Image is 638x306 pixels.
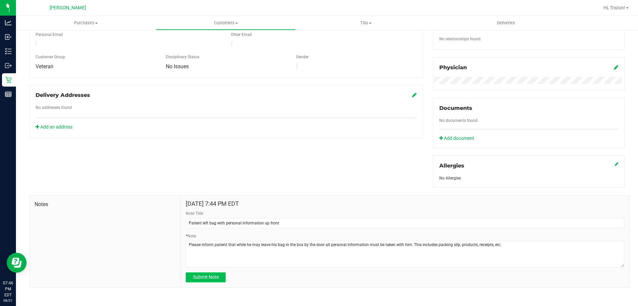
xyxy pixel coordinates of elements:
[439,175,618,181] div: No Allergies
[166,63,189,70] span: No Issues
[296,20,435,26] span: Tills
[186,200,624,207] h4: [DATE] 7:44 PM EDT
[439,118,478,123] span: No documents found.
[36,63,53,70] span: Veteran
[36,105,72,111] label: No addresses found
[166,54,199,60] label: Disciplinary Status
[36,32,63,38] label: Personal Email
[3,280,13,298] p: 07:46 PM EDT
[50,5,86,11] span: [PERSON_NAME]
[439,36,481,42] label: No relationships found.
[193,274,219,280] span: Submit Note
[16,16,156,30] a: Purchases
[439,135,478,142] a: Add document
[5,48,12,55] inline-svg: Inventory
[439,105,472,111] span: Documents
[36,92,90,98] span: Delivery Addresses
[35,200,175,208] span: Notes
[436,16,576,30] a: Deliveries
[3,298,13,303] p: 08/21
[5,91,12,98] inline-svg: Reports
[16,20,156,26] span: Purchases
[439,162,464,169] span: Allergies
[36,124,72,130] a: Add an address
[231,32,252,38] label: Other Email
[7,253,27,273] iframe: Resource center
[5,34,12,40] inline-svg: Inbound
[186,272,226,282] button: Submit Note
[5,77,12,83] inline-svg: Retail
[186,210,203,216] label: Note Title
[156,20,295,26] span: Customers
[296,54,309,60] label: Gender
[5,19,12,26] inline-svg: Analytics
[603,5,625,10] span: Hi, Triston!
[186,233,196,239] label: Note
[156,16,296,30] a: Customers
[36,54,65,60] label: Customer Group
[488,20,524,26] span: Deliveries
[296,16,436,30] a: Tills
[439,64,467,71] span: Physician
[5,62,12,69] inline-svg: Outbound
